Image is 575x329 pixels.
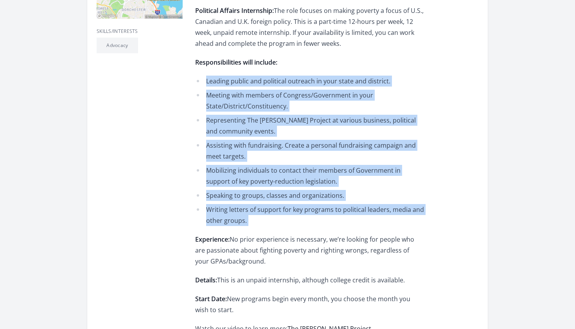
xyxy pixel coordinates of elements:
strong: Responsibilities will include: [195,58,277,67]
li: Assisting with fundraising. Create a personal fundraising campaign and meet targets. [195,140,424,162]
strong: Political Affairs Internship: [195,6,274,15]
strong: Details: [195,276,217,284]
strong: Experience: [195,235,230,244]
li: Writing letters of support for key programs to political leaders, media and other groups. [195,204,424,226]
li: Speaking to groups, classes and organizations. [195,190,424,201]
li: Leading public and political outreach in your state and district. [195,76,424,87]
strong: Start Date: [195,295,227,303]
li: Mobilizing individuals to contact their members of Government in support of key poverty-reduction... [195,165,424,187]
li: Representing The [PERSON_NAME] Project at various business, political and community events. [195,115,424,137]
p: No prior experience is necessary, we’re looking for people who are passionate about fighting pove... [195,234,424,267]
li: Advocacy [97,38,138,53]
li: Meeting with members of Congress/Government in your State/District/Constituency. [195,90,424,112]
p: The role focuses on making poverty a focus of U.S., Canadian and U.K. foreign policy. This is a p... [195,5,424,49]
p: This is an unpaid internship, although college credit is available. [195,275,424,286]
p: New programs begin every month, you choose the month you wish to start. [195,293,424,315]
h3: Skills/Interests [97,28,183,34]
